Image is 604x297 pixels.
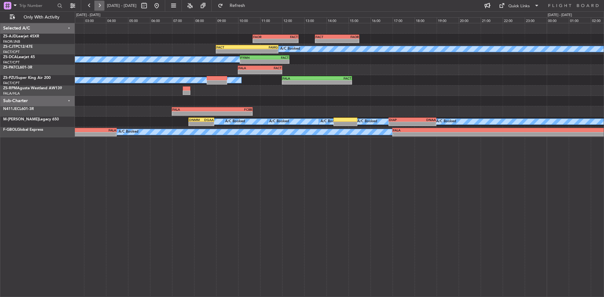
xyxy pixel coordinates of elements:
div: - [172,112,212,115]
a: ZS-PZUSuper King Air 200 [3,76,51,80]
div: FAOR [337,35,359,39]
div: - [201,122,214,126]
a: ZS-DCALearjet 45 [3,55,35,59]
div: Quick Links [508,3,530,9]
span: ZS-AJD [3,35,16,38]
div: 16:00 [371,17,393,23]
a: N411JECL601-3R [3,107,34,111]
a: ZS-CJTPC12/47E [3,45,33,49]
div: FALA [172,107,212,111]
div: 06:00 [150,17,172,23]
div: A/C Booked [119,127,138,137]
a: ZS-PATCL601-3R [3,66,32,69]
div: FACT [265,56,289,59]
div: FACT [276,35,298,39]
div: DGAA [201,118,214,122]
div: 13:00 [304,17,326,23]
div: - [238,70,260,74]
button: Quick Links [496,1,542,11]
div: [DATE] - [DATE] [76,13,100,18]
span: [DATE] - [DATE] [107,3,137,8]
div: A/C Booked [225,117,245,126]
div: FALA [282,76,317,80]
span: ZS-DCA [3,55,17,59]
div: - [189,122,201,126]
div: FCBB [212,107,252,111]
div: DNMM [189,118,201,122]
div: FACT [260,66,282,70]
div: 03:00 [84,17,106,23]
div: 15:00 [349,17,371,23]
div: FYWH [240,56,265,59]
div: A/C Booked [269,117,289,126]
div: 00:00 [547,17,569,23]
a: FAOR/JNB [3,39,20,44]
a: M-[PERSON_NAME]Legacy 650 [3,118,59,121]
div: FAMG [247,45,278,49]
a: FACT/CPT [3,50,20,54]
span: Refresh [224,3,251,8]
div: - [282,80,317,84]
div: FACT [216,45,247,49]
span: ZS-PZU [3,76,16,80]
div: 22:00 [503,17,525,23]
div: - [216,49,247,53]
div: 07:00 [172,17,194,23]
input: Trip Number [19,1,55,10]
div: 23:00 [525,17,547,23]
div: - [260,70,282,74]
div: 01:00 [569,17,591,23]
div: 10:00 [238,17,260,23]
a: FACT/CPT [3,60,20,65]
div: - [240,60,265,63]
div: A/C Booked [436,117,456,126]
div: 21:00 [481,17,503,23]
span: F-GBOL [3,128,17,132]
div: - [389,122,412,126]
div: - [393,132,519,136]
div: 04:00 [106,17,128,23]
div: [DATE] - [DATE] [548,13,572,18]
span: ZS-CJT [3,45,15,49]
button: Refresh [215,1,253,11]
a: FACT/CPT [3,81,20,85]
div: 08:00 [194,17,216,23]
div: - [247,49,278,53]
div: 05:00 [128,17,150,23]
div: - [316,39,337,43]
div: FALA [393,128,519,132]
div: 14:00 [327,17,349,23]
div: 09:00 [216,17,238,23]
div: - [276,39,298,43]
div: 12:00 [282,17,304,23]
div: - [253,39,276,43]
div: 17:00 [393,17,415,23]
div: - [265,60,289,63]
div: - [412,122,436,126]
span: ZS-RPM [3,86,17,90]
div: FALA [238,66,260,70]
span: M-[PERSON_NAME] [3,118,39,121]
div: 11:00 [260,17,282,23]
div: A/C Booked [321,117,340,126]
a: F-GBOLGlobal Express [3,128,43,132]
div: FACT [316,35,337,39]
div: - [317,80,351,84]
div: 18:00 [415,17,437,23]
span: Only With Activity [16,15,66,19]
div: - [212,112,252,115]
div: A/C Booked [357,117,377,126]
a: ZS-AJDLearjet 45XR [3,35,39,38]
div: A/C Booked [280,44,300,54]
span: ZS-PAT [3,66,15,69]
a: FALA/HLA [3,91,20,96]
a: ZS-RPMAgusta Westland AW139 [3,86,62,90]
div: FACT [317,76,351,80]
div: - [337,39,359,43]
div: DIAP [389,118,412,122]
div: 20:00 [459,17,481,23]
button: Only With Activity [7,12,68,22]
div: 19:00 [437,17,459,23]
div: DNAA [412,118,436,122]
span: N411JE [3,107,17,111]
